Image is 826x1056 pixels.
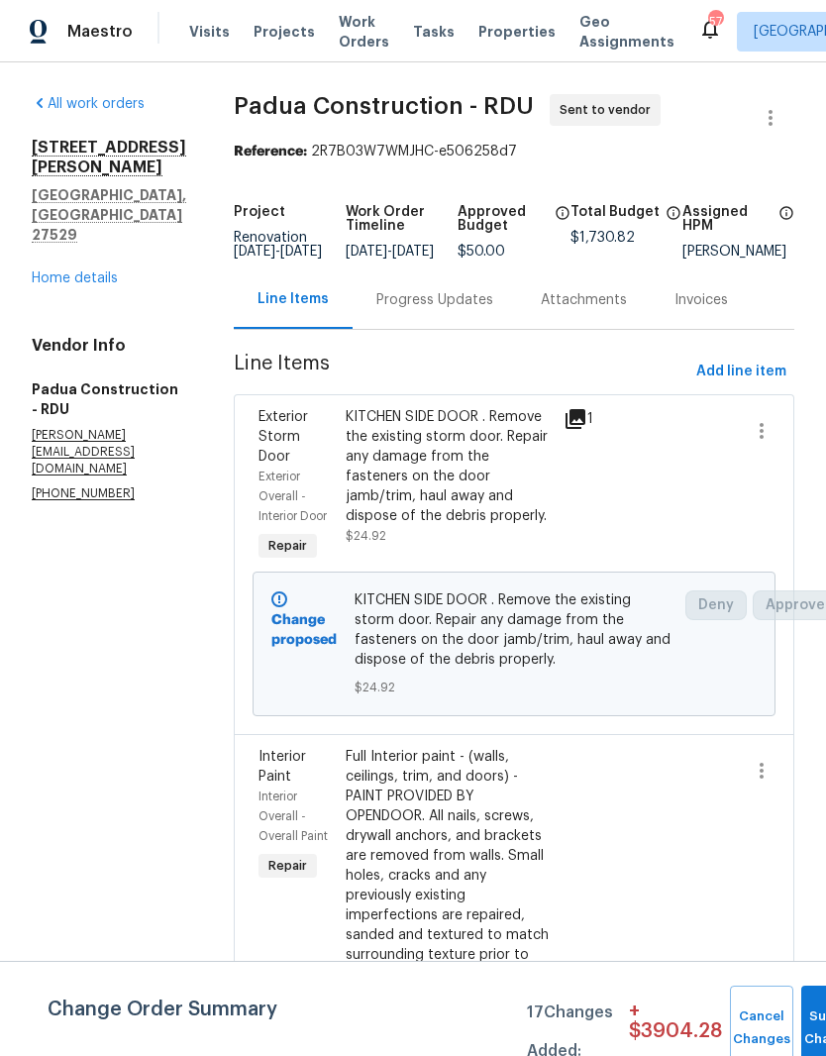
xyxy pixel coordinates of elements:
[258,289,329,309] div: Line Items
[260,536,315,556] span: Repair
[260,856,315,876] span: Repair
[355,678,674,697] span: $24.92
[234,245,322,259] span: -
[555,205,570,245] span: The total cost of line items that have been approved by both Opendoor and the Trade Partner. This...
[234,354,688,390] span: Line Items
[32,271,118,285] a: Home details
[674,290,728,310] div: Invoices
[189,22,230,42] span: Visits
[708,12,722,32] div: 57
[564,407,595,431] div: 1
[234,142,794,161] div: 2R7B03W7WMJHC-e506258d7
[234,245,275,259] span: [DATE]
[346,530,386,542] span: $24.92
[740,1005,783,1051] span: Cancel Changes
[478,22,556,42] span: Properties
[32,97,145,111] a: All work orders
[696,360,786,384] span: Add line item
[376,290,493,310] div: Progress Updates
[67,22,133,42] span: Maestro
[570,231,635,245] span: $1,730.82
[339,12,389,52] span: Work Orders
[234,205,285,219] h5: Project
[560,100,659,120] span: Sent to vendor
[666,205,681,231] span: The total cost of line items that have been proposed by Opendoor. This sum includes line items th...
[346,245,387,259] span: [DATE]
[458,245,505,259] span: $50.00
[541,290,627,310] div: Attachments
[271,613,337,647] b: Change proposed
[778,205,794,245] span: The hpm assigned to this work order.
[355,590,674,670] span: KITCHEN SIDE DOOR . Remove the existing storm door. Repair any damage from the fasteners on the d...
[346,245,434,259] span: -
[258,750,306,784] span: Interior Paint
[258,791,328,842] span: Interior Overall - Overall Paint
[392,245,434,259] span: [DATE]
[458,205,548,233] h5: Approved Budget
[280,245,322,259] span: [DATE]
[258,471,327,522] span: Exterior Overall - Interior Door
[570,205,660,219] h5: Total Budget
[346,407,552,526] div: KITCHEN SIDE DOOR . Remove the existing storm door. Repair any damage from the fasteners on the d...
[685,590,747,620] button: Deny
[254,22,315,42] span: Projects
[682,205,773,233] h5: Assigned HPM
[682,245,794,259] div: [PERSON_NAME]
[32,336,186,356] h4: Vendor Info
[32,379,186,419] h5: Padua Construction - RDU
[258,410,308,464] span: Exterior Storm Door
[413,25,455,39] span: Tasks
[234,94,534,118] span: Padua Construction - RDU
[234,145,307,158] b: Reference:
[346,205,458,233] h5: Work Order Timeline
[234,231,322,259] span: Renovation
[579,12,674,52] span: Geo Assignments
[688,354,794,390] button: Add line item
